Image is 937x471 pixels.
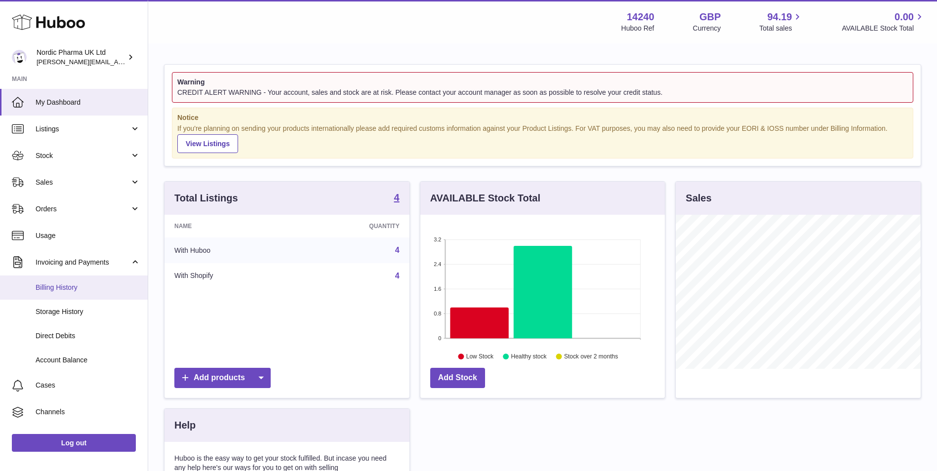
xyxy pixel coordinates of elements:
text: Low Stock [466,353,494,360]
a: 0.00 AVAILABLE Stock Total [842,10,925,33]
a: 4 [395,246,400,254]
h3: AVAILABLE Stock Total [430,192,540,205]
span: Total sales [759,24,803,33]
strong: Notice [177,113,908,122]
text: 2.4 [434,261,441,267]
span: Billing History [36,283,140,292]
a: Log out [12,434,136,452]
h3: Help [174,419,196,432]
th: Quantity [296,215,409,237]
span: Cases [36,381,140,390]
span: 0.00 [895,10,914,24]
strong: GBP [699,10,721,24]
span: Direct Debits [36,331,140,341]
span: Stock [36,151,130,160]
text: 0.8 [434,311,441,316]
a: 94.19 Total sales [759,10,803,33]
a: Add products [174,368,271,388]
text: Stock over 2 months [564,353,618,360]
td: With Shopify [164,263,296,289]
strong: Warning [177,78,908,87]
div: CREDIT ALERT WARNING - Your account, sales and stock are at risk. Please contact your account man... [177,88,908,97]
text: 0 [438,335,441,341]
a: 4 [394,193,400,204]
td: With Huboo [164,237,296,263]
strong: 4 [394,193,400,202]
h3: Sales [686,192,711,205]
strong: 14240 [627,10,654,24]
div: Currency [693,24,721,33]
text: 1.6 [434,286,441,292]
span: AVAILABLE Stock Total [842,24,925,33]
a: 4 [395,272,400,280]
a: View Listings [177,134,238,153]
text: 3.2 [434,236,441,242]
img: joe.plant@parapharmdev.com [12,50,27,65]
span: Account Balance [36,355,140,365]
span: 94.19 [767,10,792,24]
span: Storage History [36,307,140,316]
span: [PERSON_NAME][EMAIL_ADDRESS][DOMAIN_NAME] [37,58,198,66]
span: Usage [36,231,140,240]
text: Healthy stock [511,353,547,360]
a: Add Stock [430,368,485,388]
th: Name [164,215,296,237]
span: Listings [36,124,130,134]
span: My Dashboard [36,98,140,107]
span: Sales [36,178,130,187]
div: Nordic Pharma UK Ltd [37,48,125,67]
span: Channels [36,407,140,417]
span: Invoicing and Payments [36,258,130,267]
span: Orders [36,204,130,214]
h3: Total Listings [174,192,238,205]
div: Huboo Ref [621,24,654,33]
div: If you're planning on sending your products internationally please add required customs informati... [177,124,908,154]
